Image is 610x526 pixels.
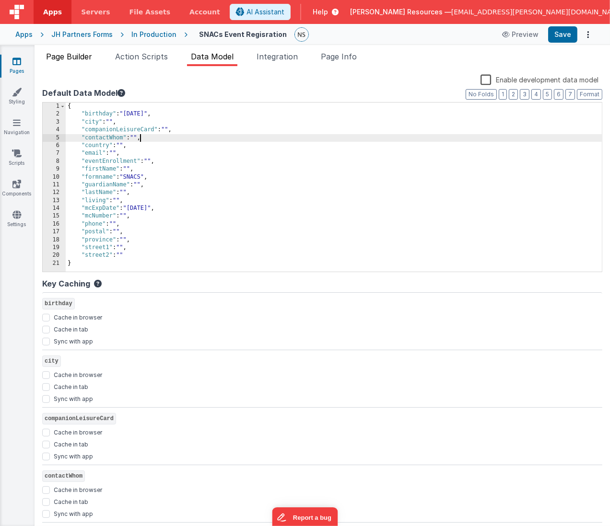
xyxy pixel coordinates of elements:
label: Cache in tab [54,381,88,391]
button: AI Assistant [230,4,291,20]
span: Integration [257,52,298,61]
span: birthday [42,298,75,309]
button: Options [581,28,595,41]
span: Data Model [191,52,234,61]
div: 14 [43,205,66,212]
div: 19 [43,244,66,252]
div: 6 [43,142,66,149]
label: Cache in browser [54,484,102,494]
button: 1 [499,89,507,100]
label: Cache in tab [54,496,88,506]
span: Action Scripts [115,52,168,61]
button: Format [577,89,602,100]
label: Sync with app [54,451,93,460]
span: companionLeisureCard [42,413,116,424]
span: contactWhom [42,470,85,482]
button: 5 [543,89,552,100]
div: 15 [43,212,66,220]
label: Cache in browser [54,427,102,436]
div: 9 [43,165,66,173]
div: 12 [43,189,66,196]
button: 7 [565,89,575,100]
span: Apps [43,7,62,17]
span: Page Builder [46,52,92,61]
span: city [42,355,61,367]
div: Apps [15,30,33,39]
div: 11 [43,181,66,189]
div: 1 [43,103,66,110]
label: Cache in tab [54,439,88,448]
span: Servers [81,7,110,17]
div: 20 [43,252,66,259]
span: File Assets [129,7,171,17]
label: Cache in browser [54,369,102,379]
div: 13 [43,197,66,205]
label: Enable development data model [481,74,598,85]
div: In Production [131,30,176,39]
div: 16 [43,220,66,228]
h4: Key Caching [42,280,90,288]
button: 3 [520,89,529,100]
span: Page Info [321,52,357,61]
div: 7 [43,149,66,157]
label: Sync with app [54,393,93,403]
label: Cache in browser [54,312,102,321]
div: 5 [43,134,66,142]
label: Cache in tab [54,324,88,333]
div: 21 [43,260,66,267]
button: Preview [496,27,544,42]
img: 9faf6a77355ab8871252342ae372224e [295,28,308,41]
span: Help [313,7,328,17]
div: 4 [43,126,66,134]
button: Default Data Model [42,87,125,99]
div: 17 [43,228,66,236]
label: Sync with app [54,336,93,345]
span: [PERSON_NAME] Resources — [350,7,451,17]
span: AI Assistant [246,7,284,17]
div: 3 [43,118,66,126]
label: Sync with app [54,508,93,518]
button: 2 [509,89,518,100]
h4: SNACs Event Regisration [199,31,287,38]
div: 18 [43,236,66,244]
div: 2 [43,110,66,118]
button: 4 [531,89,541,100]
button: Save [548,26,577,43]
button: No Folds [466,89,497,100]
div: 8 [43,158,66,165]
div: 10 [43,173,66,181]
button: 6 [554,89,563,100]
div: JH Partners Forms [51,30,113,39]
